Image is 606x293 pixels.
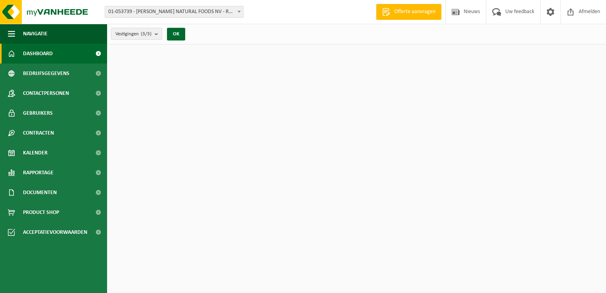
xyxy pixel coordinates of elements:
span: Kalender [23,143,48,163]
button: OK [167,28,185,40]
count: (3/3) [141,31,151,37]
span: Contactpersonen [23,83,69,103]
span: Contracten [23,123,54,143]
span: Navigatie [23,24,48,44]
span: Acceptatievoorwaarden [23,222,87,242]
span: Bedrijfsgegevens [23,64,69,83]
span: 01-053739 - MULDER NATURAL FOODS NV - ROESELARE [105,6,244,18]
button: Vestigingen(3/3) [111,28,162,40]
span: Product Shop [23,202,59,222]
a: Offerte aanvragen [376,4,441,20]
span: Vestigingen [115,28,151,40]
span: 01-053739 - MULDER NATURAL FOODS NV - ROESELARE [105,6,243,17]
span: Dashboard [23,44,53,64]
span: Documenten [23,183,57,202]
span: Rapportage [23,163,54,183]
span: Gebruikers [23,103,53,123]
span: Offerte aanvragen [392,8,437,16]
